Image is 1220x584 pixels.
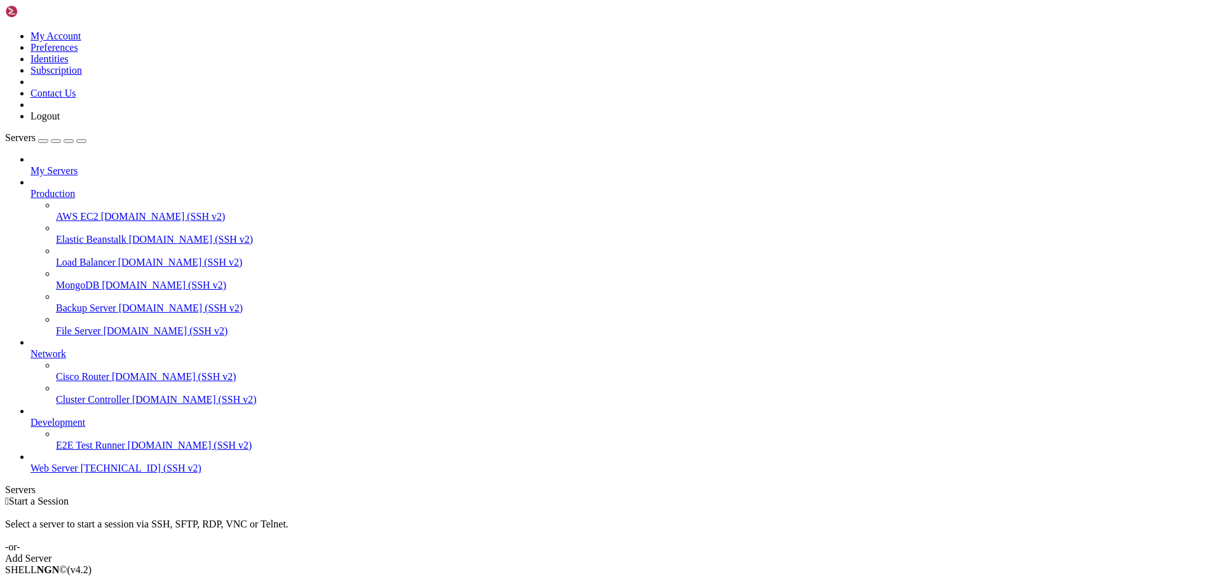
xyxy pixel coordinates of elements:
[30,337,1215,405] li: Network
[5,507,1215,553] div: Select a server to start a session via SSH, SFTP, RDP, VNC or Telnet. -or-
[30,417,1215,428] a: Development
[5,132,36,143] span: Servers
[128,440,252,451] span: [DOMAIN_NAME] (SSH v2)
[56,394,1215,405] a: Cluster Controller [DOMAIN_NAME] (SSH v2)
[5,132,86,143] a: Servers
[9,496,69,506] span: Start a Session
[56,371,109,382] span: Cisco Router
[56,257,116,268] span: Load Balancer
[30,177,1215,337] li: Production
[56,428,1215,451] li: E2E Test Runner [DOMAIN_NAME] (SSH v2)
[101,211,226,222] span: [DOMAIN_NAME] (SSH v2)
[56,234,126,245] span: Elastic Beanstalk
[30,451,1215,474] li: Web Server [TECHNICAL_ID] (SSH v2)
[37,564,60,575] b: NGN
[30,463,1215,474] a: Web Server [TECHNICAL_ID] (SSH v2)
[129,234,254,245] span: [DOMAIN_NAME] (SSH v2)
[56,211,98,222] span: AWS EC2
[56,440,125,451] span: E2E Test Runner
[56,371,1215,383] a: Cisco Router [DOMAIN_NAME] (SSH v2)
[81,463,201,473] span: [TECHNICAL_ID] (SSH v2)
[56,360,1215,383] li: Cisco Router [DOMAIN_NAME] (SSH v2)
[30,165,1215,177] a: My Servers
[56,257,1215,268] a: Load Balancer [DOMAIN_NAME] (SSH v2)
[102,280,226,290] span: [DOMAIN_NAME] (SSH v2)
[118,257,243,268] span: [DOMAIN_NAME] (SSH v2)
[30,417,85,428] span: Development
[56,268,1215,291] li: MongoDB [DOMAIN_NAME] (SSH v2)
[56,325,1215,337] a: File Server [DOMAIN_NAME] (SSH v2)
[67,564,92,575] span: 4.2.0
[30,42,78,53] a: Preferences
[5,5,78,18] img: Shellngn
[30,348,66,359] span: Network
[56,440,1215,451] a: E2E Test Runner [DOMAIN_NAME] (SSH v2)
[5,553,1215,564] div: Add Server
[112,371,236,382] span: [DOMAIN_NAME] (SSH v2)
[104,325,228,336] span: [DOMAIN_NAME] (SSH v2)
[5,496,9,506] span: 
[30,348,1215,360] a: Network
[56,200,1215,222] li: AWS EC2 [DOMAIN_NAME] (SSH v2)
[56,222,1215,245] li: Elastic Beanstalk [DOMAIN_NAME] (SSH v2)
[119,302,243,313] span: [DOMAIN_NAME] (SSH v2)
[30,111,60,121] a: Logout
[5,564,91,575] span: SHELL ©
[30,31,81,41] a: My Account
[30,65,82,76] a: Subscription
[132,394,257,405] span: [DOMAIN_NAME] (SSH v2)
[56,291,1215,314] li: Backup Server [DOMAIN_NAME] (SSH v2)
[56,245,1215,268] li: Load Balancer [DOMAIN_NAME] (SSH v2)
[56,234,1215,245] a: Elastic Beanstalk [DOMAIN_NAME] (SSH v2)
[5,484,1215,496] div: Servers
[30,405,1215,451] li: Development
[56,302,116,313] span: Backup Server
[56,383,1215,405] li: Cluster Controller [DOMAIN_NAME] (SSH v2)
[56,280,99,290] span: MongoDB
[30,188,75,199] span: Production
[56,325,101,336] span: File Server
[30,463,78,473] span: Web Server
[56,302,1215,314] a: Backup Server [DOMAIN_NAME] (SSH v2)
[30,53,69,64] a: Identities
[56,314,1215,337] li: File Server [DOMAIN_NAME] (SSH v2)
[30,165,78,176] span: My Servers
[30,154,1215,177] li: My Servers
[30,188,1215,200] a: Production
[56,211,1215,222] a: AWS EC2 [DOMAIN_NAME] (SSH v2)
[56,394,130,405] span: Cluster Controller
[56,280,1215,291] a: MongoDB [DOMAIN_NAME] (SSH v2)
[30,88,76,98] a: Contact Us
